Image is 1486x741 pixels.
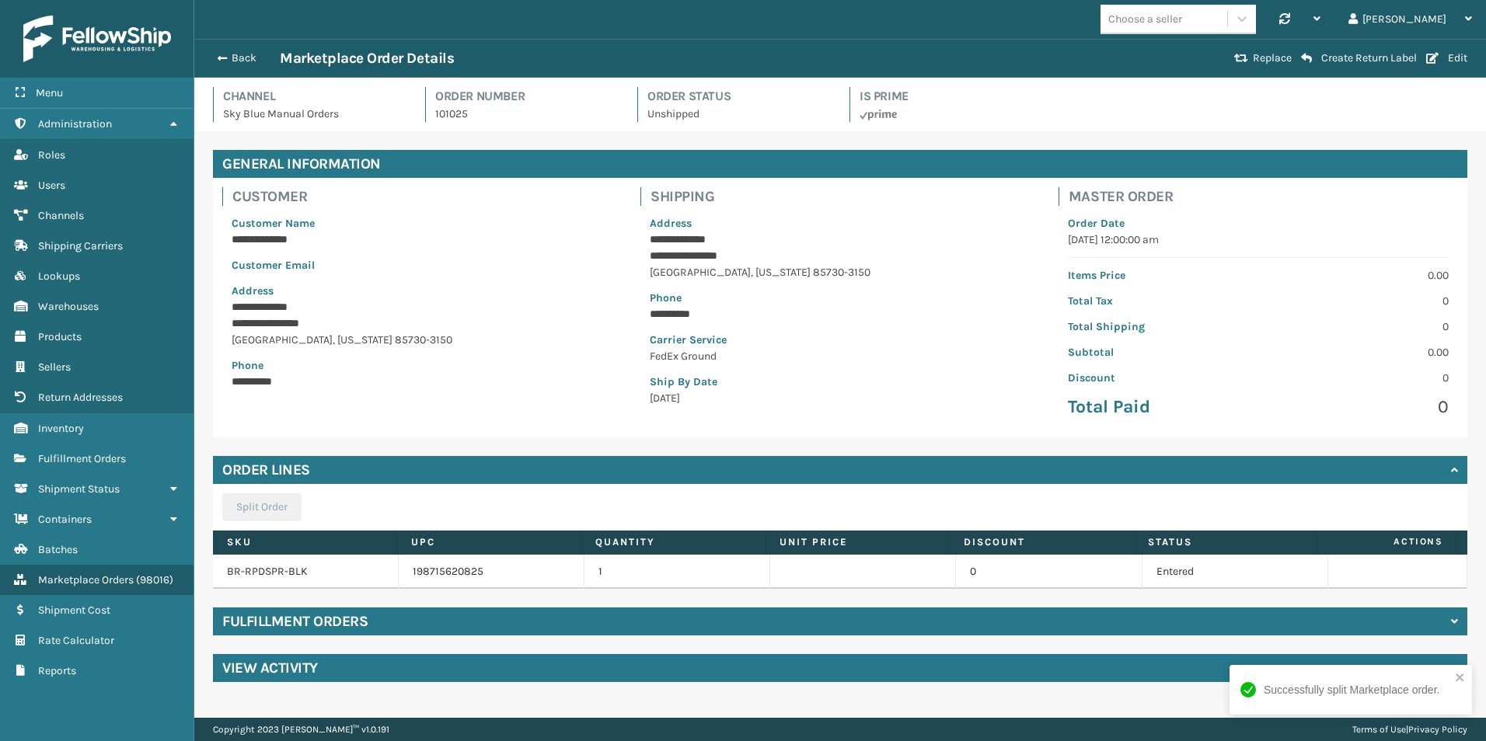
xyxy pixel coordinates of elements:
p: 0 [1268,395,1449,419]
p: Ship By Date [650,374,1031,390]
span: Address [650,217,692,230]
button: Split Order [222,493,302,521]
p: Customer Email [232,257,612,273]
a: BR-RPDSPR-BLK [227,565,308,578]
i: Replace [1234,53,1248,64]
span: Inventory [38,422,84,435]
span: Return Addresses [38,391,123,404]
p: Total Tax [1068,293,1249,309]
td: 1 [584,555,770,589]
label: Unit Price [780,535,935,549]
h4: Order Lines [222,461,310,479]
p: 0 [1268,293,1449,309]
p: 101025 [435,106,619,122]
button: Create Return Label [1296,51,1421,65]
span: Channels [38,209,84,222]
button: Back [208,51,280,65]
span: Lookups [38,270,80,283]
p: Carrier Service [650,332,1031,348]
span: Shipping Carriers [38,239,123,252]
h4: General Information [213,150,1467,178]
h4: View Activity [222,659,318,677]
h4: Is Prime [860,87,1043,106]
p: 0.00 [1268,344,1449,360]
h4: Master Order [1069,187,1458,206]
i: Edit [1426,53,1439,64]
span: Administration [38,117,112,130]
p: Discount [1068,370,1249,386]
p: 0.00 [1268,267,1449,284]
span: ( 98016 ) [136,573,173,586]
span: Warehouses [38,300,99,313]
button: Replace [1230,51,1296,65]
p: Copyright 2023 [PERSON_NAME]™ v 1.0.191 [213,718,389,741]
span: Marketplace Orders [38,573,134,586]
h4: Channel [223,87,406,106]
h4: Order Status [647,87,831,106]
label: UPC [411,535,567,549]
p: Total Shipping [1068,318,1249,335]
h4: Order Number [435,87,619,106]
p: Total Paid [1068,395,1249,419]
p: 0 [1268,370,1449,386]
span: Actions [1323,529,1453,555]
p: [GEOGRAPHIC_DATA] , [US_STATE] 85730-3150 [232,332,612,348]
p: Subtotal [1068,344,1249,360]
span: Sellers [38,360,71,374]
p: Phone [232,357,612,374]
p: [DATE] 12:00:00 am [1068,231,1449,248]
td: 0 [956,555,1142,589]
p: Order Date [1068,215,1449,231]
span: Roles [38,148,65,162]
p: FedEx Ground [650,348,1031,364]
span: Containers [38,513,92,526]
p: [GEOGRAPHIC_DATA] , [US_STATE] 85730-3150 [650,264,1031,280]
p: Unshipped [647,106,831,122]
span: Menu [36,86,63,99]
span: Reports [38,664,76,677]
h4: Fulfillment Orders [222,612,368,631]
label: Quantity [595,535,751,549]
h4: Shipping [651,187,1040,206]
div: Successfully split Marketplace order. [1264,682,1439,698]
td: Entered [1142,555,1328,589]
p: Customer Name [232,215,612,231]
p: Items Price [1068,267,1249,284]
label: Status [1148,535,1303,549]
span: Fulfillment Orders [38,452,126,465]
span: Batches [38,543,78,556]
span: Shipment Status [38,482,120,496]
span: Shipment Cost [38,604,110,617]
span: Products [38,330,82,343]
span: Users [38,179,65,192]
span: Address [232,284,274,297]
button: close [1455,671,1466,686]
span: Rate Calculator [38,634,114,647]
h4: Customer [232,187,622,206]
img: logo [23,16,171,62]
p: Sky Blue Manual Orders [223,106,406,122]
label: Discount [964,535,1119,549]
td: 198715620825 [399,555,584,589]
p: [DATE] [650,390,1031,406]
p: 0 [1268,318,1449,335]
button: Edit [1421,51,1472,65]
div: Choose a seller [1108,11,1182,27]
i: Create Return Label [1301,52,1312,64]
p: Phone [650,290,1031,306]
label: SKU [227,535,382,549]
h3: Marketplace Order Details [280,49,454,68]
